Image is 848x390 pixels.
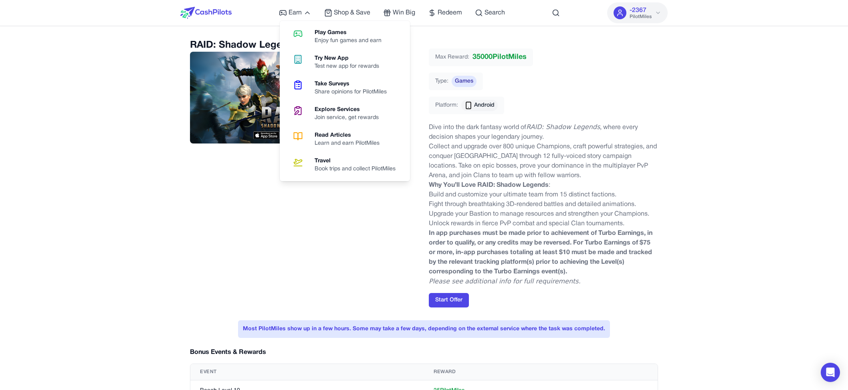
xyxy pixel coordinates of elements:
div: Read Articles [315,131,386,139]
div: Travel [315,157,402,165]
div: Try New App [315,55,386,63]
strong: Why You’ll Love RAID: Shadow Legends [429,182,549,188]
a: Explore ServicesJoin service, get rewards [283,101,407,127]
li: Unlock rewards in fierce PvP combat and special Clan tournaments. [429,219,658,228]
em: Please see additional info for full requirements. [429,277,581,285]
a: Try New AppTest new app for rewards [283,50,407,75]
h2: RAID: Shadow Legends - Android [190,39,419,52]
div: Enjoy fun games and earn [315,37,388,45]
p: Collect and upgrade over 800 unique Champions, craft powerful strategies, and conquer [GEOGRAPHIC... [429,142,658,180]
a: Earn [279,8,311,18]
a: Win Big [383,8,415,18]
img: RAID: Shadow Legends - Android [190,52,374,143]
span: Win Big [393,8,415,18]
div: Take Surveys [315,80,393,88]
a: Shop & Save [324,8,370,18]
div: Most PilotMiles show up in a few hours. Some may take a few days, depending on the external servi... [238,320,610,338]
button: -2367PilotMiles [607,2,668,23]
button: Start Offer [429,293,469,307]
h3: Bonus Events & Rewards [190,348,266,357]
span: Search [485,8,505,18]
div: Play Games [315,29,388,37]
span: Max Reward: [435,53,469,61]
li: Build and customize your ultimate team from 15 distinct factions. [429,190,658,200]
span: Earn [289,8,302,18]
a: Play GamesEnjoy fun games and earn [283,24,407,50]
div: Explore Services [315,106,385,114]
span: -2367 [630,6,646,15]
a: Read ArticlesLearn and earn PilotMiles [283,127,407,152]
a: Take SurveysShare opinions for PilotMiles [283,75,407,101]
span: Platform: [435,101,458,109]
a: TravelBook trips and collect PilotMiles [283,152,407,178]
span: Type: [435,77,448,85]
li: Fight through breathtaking 3D-rendered battles and detailed animations. [429,200,658,209]
div: Share opinions for PilotMiles [315,88,393,96]
th: Reward [424,364,658,380]
span: Android [474,101,495,109]
li: Upgrade your Bastion to manage resources and strengthen your Champions. [429,209,658,219]
img: CashPilots Logo [180,7,232,19]
div: Book trips and collect PilotMiles [315,165,402,173]
div: Join service, get rewards [315,114,385,122]
p: Dive into the dark fantasy world of , where every decision shapes your legendary journey. [429,122,658,142]
span: Redeem [438,8,462,18]
a: Redeem [428,8,462,18]
div: Learn and earn PilotMiles [315,139,386,148]
th: Event [190,364,424,380]
strong: In app purchases must be made prior to achievement of Turbo Earnings, in order to qualify, or any... [429,230,652,275]
em: RAID: Shadow Legends [526,123,600,131]
div: Open Intercom Messenger [821,363,840,382]
span: PilotMiles [630,14,652,20]
span: Games [452,76,476,87]
div: Test new app for rewards [315,63,386,71]
span: 35000 PilotMiles [472,52,527,63]
span: Shop & Save [334,8,370,18]
a: Search [475,8,505,18]
p: : [429,180,658,190]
